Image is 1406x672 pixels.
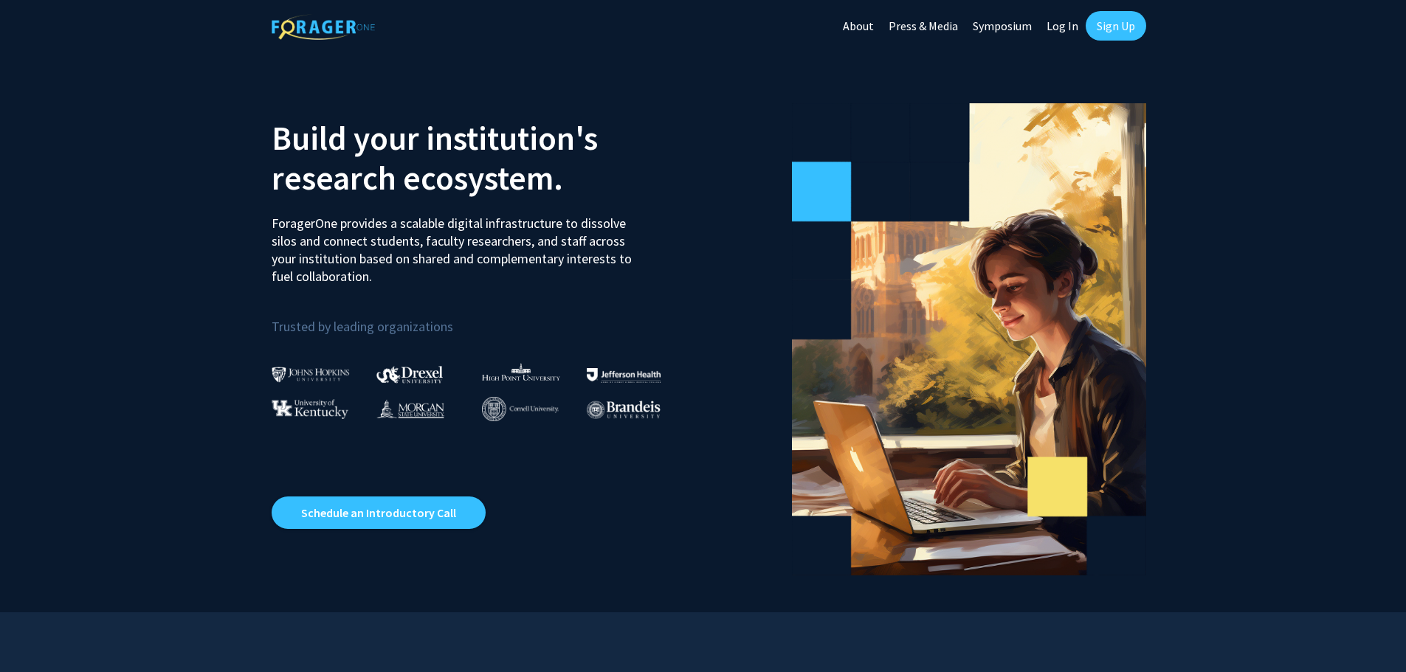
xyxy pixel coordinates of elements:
[272,204,642,285] p: ForagerOne provides a scalable digital infrastructure to dissolve silos and connect students, fac...
[272,14,375,40] img: ForagerOne Logo
[272,399,348,419] img: University of Kentucky
[11,606,63,661] iframe: Chat
[482,397,559,421] img: Cornell University
[482,363,560,381] img: High Point University
[1086,11,1146,41] a: Sign Up
[376,366,443,383] img: Drexel University
[272,297,692,338] p: Trusted by leading organizations
[587,401,661,419] img: Brandeis University
[272,367,350,382] img: Johns Hopkins University
[376,399,444,418] img: Morgan State University
[272,496,486,529] a: Opens in a new tab
[272,118,692,198] h2: Build your institution's research ecosystem.
[587,368,661,382] img: Thomas Jefferson University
